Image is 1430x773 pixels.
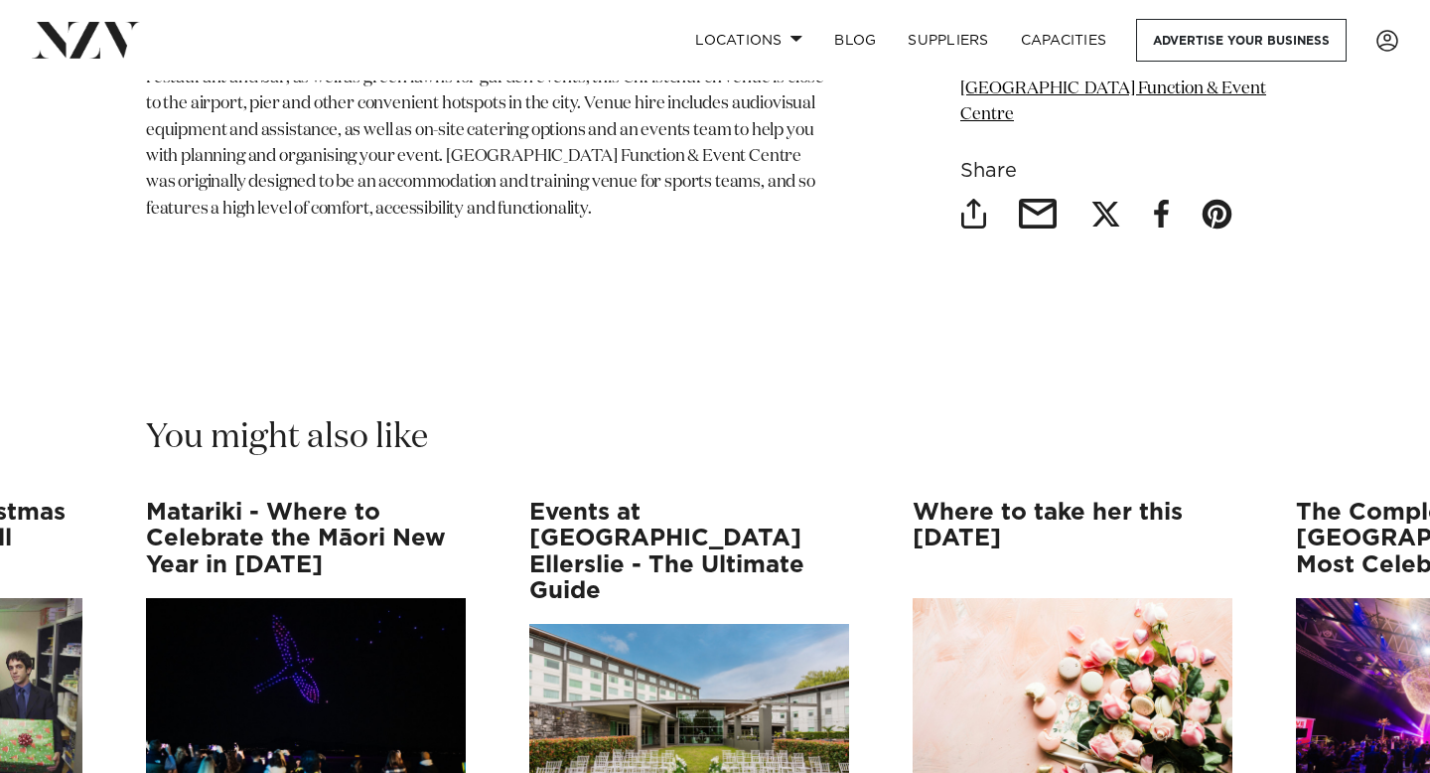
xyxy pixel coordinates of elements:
[892,19,1004,62] a: SUPPLIERS
[679,19,818,62] a: Locations
[146,415,428,460] h2: You might also like
[960,161,1284,182] h6: Share
[146,500,466,578] h3: Matariki - Where to Celebrate the Māori New Year in [DATE]
[1136,19,1347,62] a: Advertise your business
[913,500,1232,578] h3: Where to take her this [DATE]
[1005,19,1123,62] a: Capacities
[529,500,849,605] h3: Events at [GEOGRAPHIC_DATA] Ellerslie - The Ultimate Guide
[960,80,1266,123] a: [GEOGRAPHIC_DATA] Function & Event Centre
[32,22,140,58] img: nzv-logo.png
[818,19,892,62] a: BLOG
